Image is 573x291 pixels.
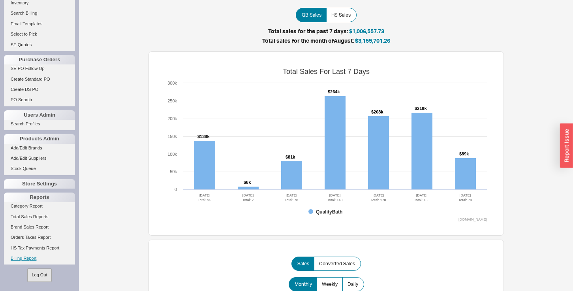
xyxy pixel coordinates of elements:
span: Converted Sales [319,261,355,267]
tspan: $89k [459,151,469,156]
a: Stock Queue [4,164,75,173]
tspan: Total: 133 [414,198,429,202]
tspan: $8k [244,180,251,185]
div: Reports [4,193,75,202]
a: Orders Taxes Report [4,233,75,242]
a: Create DS PO [4,85,75,94]
div: Store Settings [4,179,75,189]
text: 50k [170,169,177,174]
h5: Total sales for the month of August : [87,38,565,43]
a: SE PO Follow Up [4,64,75,73]
div: Products Admin [4,134,75,144]
tspan: Total Sales For Last 7 Days [283,68,370,76]
tspan: [DATE] [199,193,210,197]
div: Users Admin [4,110,75,120]
a: Total Sales Reports [4,213,75,221]
span: Weekly [322,281,338,287]
span: HS Sales [331,12,351,18]
tspan: Total: 178 [370,198,386,202]
text: 300k [167,81,177,85]
tspan: [DATE] [329,193,340,197]
text: 0 [175,187,177,192]
tspan: [DATE] [460,193,471,197]
text: 250k [167,98,177,103]
a: PO Search [4,96,75,104]
a: HS Tax Payments Report [4,244,75,252]
a: Billing Report [4,254,75,263]
a: Select to Pick [4,30,75,38]
tspan: Total: 95 [198,198,211,202]
a: Search Billing [4,9,75,17]
a: Category Report [4,202,75,210]
a: Create Standard PO [4,75,75,83]
a: Add/Edit Brands [4,144,75,152]
a: Add/Edit Suppliers [4,154,75,163]
span: Daily [348,281,358,287]
tspan: Total: 79 [458,198,472,202]
tspan: Total: 78 [285,198,298,202]
text: [DOMAIN_NAME] [458,217,487,221]
tspan: $81k [286,155,295,159]
text: 100k [167,152,177,157]
span: Monthly [295,281,312,287]
tspan: $138k [197,134,210,139]
tspan: Total: 140 [327,198,342,202]
tspan: $218k [415,106,427,111]
a: Search Profiles [4,120,75,128]
tspan: [DATE] [286,193,297,197]
span: $1,006,557.73 [349,28,384,34]
a: Email Templates [4,20,75,28]
a: Brand Sales Report [4,223,75,231]
tspan: $208k [371,110,383,114]
tspan: [DATE] [373,193,384,197]
span: $3,159,701.26 [355,37,390,44]
text: 200k [167,116,177,121]
div: Purchase Orders [4,55,75,64]
a: SE Quotes [4,41,75,49]
h5: Total sales for the past 7 days: [87,28,565,34]
text: 150k [167,134,177,139]
tspan: [DATE] [242,193,254,197]
tspan: [DATE] [416,193,427,197]
tspan: $264k [328,89,340,94]
button: Log Out [27,268,51,282]
span: QB Sales [302,12,321,18]
span: Sales [297,261,309,267]
tspan: QualityBath [316,209,342,215]
tspan: Total: 7 [242,198,254,202]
